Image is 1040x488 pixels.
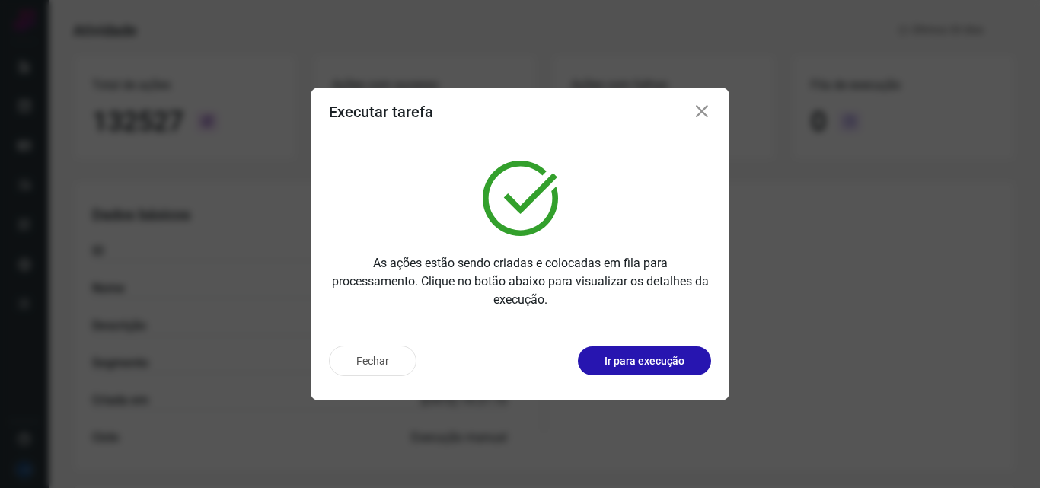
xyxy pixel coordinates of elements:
[329,346,416,376] button: Fechar
[605,353,684,369] p: Ir para execução
[329,254,711,309] p: As ações estão sendo criadas e colocadas em fila para processamento. Clique no botão abaixo para ...
[578,346,711,375] button: Ir para execução
[329,103,433,121] h3: Executar tarefa
[483,161,558,236] img: verified.svg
